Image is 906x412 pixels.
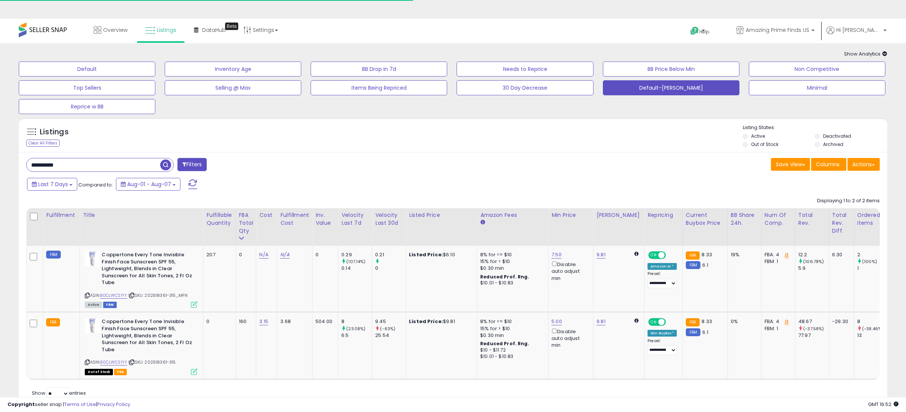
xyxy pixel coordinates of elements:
i: Get Help [690,26,699,36]
div: 6.5 [341,332,372,339]
div: 77.97 [798,332,829,339]
span: 8.33 [702,318,712,325]
span: DataHub [202,26,226,34]
div: Current Buybox Price [686,211,724,227]
button: Filters [177,158,207,171]
div: 2 [857,251,888,258]
div: Velocity Last 7d [341,211,369,227]
span: Compared to: [78,181,113,188]
div: 8 [341,318,372,325]
small: (-38.46%) [862,326,883,332]
div: BB Share 24h. [731,211,758,227]
button: Aug-01 - Aug-07 [116,178,180,191]
a: DataHub [188,19,231,41]
small: FBM [686,328,700,336]
a: B0CLWCS1YY [100,359,127,365]
span: 8.33 [702,251,712,258]
div: $0.30 min [480,265,542,272]
button: BB Drop in 7d [311,62,447,77]
div: 0 [239,251,251,258]
div: 13 [857,332,888,339]
div: 1 [857,265,888,272]
div: 8% for <= $10 [480,318,542,325]
div: 6.30 [832,251,848,258]
span: OFF [665,319,677,325]
button: Default-[PERSON_NAME] [603,80,739,95]
label: Active [751,133,765,139]
a: Hi [PERSON_NAME] [826,26,886,43]
img: 41uIOP70ZlL._SL40_.jpg [85,251,100,266]
span: 6.1 [702,262,708,269]
div: Title [83,211,200,219]
a: 7.50 [551,251,562,259]
div: 9.45 [375,318,406,325]
div: Repricing [648,211,679,219]
div: Tooltip anchor [225,23,238,30]
span: ON [649,252,658,259]
div: Listed Price [409,211,474,219]
span: Aug-01 - Aug-07 [127,180,171,188]
div: 12.2 [798,251,829,258]
span: All listings currently available for purchase on Amazon [85,302,102,308]
small: Amazon Fees. [480,219,485,226]
span: Listings [157,26,176,34]
p: Listing States: [743,124,887,131]
div: FBA: 4 [765,251,789,258]
span: Last 7 Days [38,180,68,188]
div: 8 [857,318,888,325]
small: (100%) [862,259,877,265]
small: (107.14%) [346,259,365,265]
a: Privacy Policy [97,401,130,408]
div: $6.10 [409,251,471,258]
button: Reprice w BB [19,99,155,114]
span: 2025-08-15 16:52 GMT [868,401,898,408]
div: 0 [206,318,230,325]
div: -29.30 [832,318,848,325]
span: 6.1 [702,329,708,336]
button: Non Competitive [749,62,885,77]
span: ON [649,319,658,325]
h5: Listings [40,127,69,137]
div: 15% for > $10 [480,258,542,265]
span: OFF [665,252,677,259]
div: 19% [731,251,756,258]
div: 5.9 [798,265,829,272]
div: $10.01 - $10.83 [480,280,542,286]
button: Actions [847,158,880,171]
div: Total Rev. Diff. [832,211,851,235]
button: Last 7 Days [27,178,77,191]
div: 160 [239,318,251,325]
span: Help [699,29,709,35]
span: FBA [114,369,127,375]
div: FBA: 4 [765,318,789,325]
div: Amazon Fees [480,211,545,219]
span: FBM [103,302,117,308]
div: FBM: 1 [765,325,789,332]
div: FBA Total Qty [239,211,253,235]
div: Inv. value [316,211,335,227]
span: Show Analytics [844,50,887,57]
div: ASIN: [85,318,197,374]
b: Coppertone Every Tone Invisible Finish Face Sunscreen SPF 55, Lightweight, Blends in Clear Sunscr... [102,251,193,288]
div: Cost [259,211,274,219]
span: | SKU: 202518361-315 [128,359,176,365]
small: (-63%) [380,326,395,332]
div: Clear All Filters [26,140,60,147]
a: Overview [88,19,133,41]
div: Displaying 1 to 2 of 2 items [817,197,880,204]
a: N/A [259,251,268,259]
div: 0.14 [341,265,372,272]
div: $0.30 min [480,332,542,339]
button: Minimal [749,80,885,95]
div: 25.54 [375,332,406,339]
div: 0.29 [341,251,372,258]
small: (23.08%) [346,326,365,332]
a: 9.81 [596,251,606,259]
span: All listings that are currently out of stock and unavailable for purchase on Amazon [85,369,113,375]
div: 8% for <= $10 [480,251,542,258]
b: Coppertone Every Tone Invisible Finish Face Sunscreen SPF 55, Lightweight, Blends in Clear Sunscr... [102,318,193,355]
small: FBA [686,318,700,326]
span: Overview [103,26,128,34]
div: Fulfillable Quantity [206,211,232,227]
b: Listed Price: [409,318,443,325]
